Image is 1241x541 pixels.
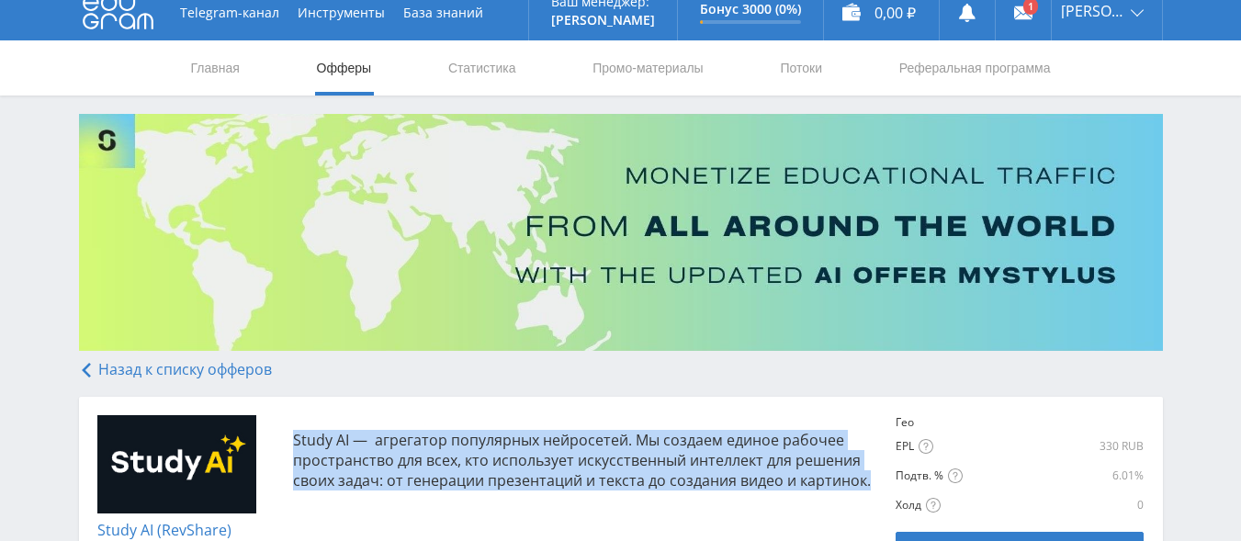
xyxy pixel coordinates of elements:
[897,40,1053,96] a: Реферальная программа
[551,13,655,28] p: [PERSON_NAME]
[896,439,954,455] div: EPL
[97,415,257,514] img: 26da8b37dabeab13929e644082f29e99.jpg
[315,40,374,96] a: Офферы
[1061,4,1125,18] span: [PERSON_NAME]
[79,359,272,379] a: Назад к списку офферов
[896,468,1060,484] div: Подтв. %
[958,439,1144,454] div: 330 RUB
[591,40,705,96] a: Промо-материалы
[79,114,1163,351] img: Banner
[1064,498,1144,513] div: 0
[97,520,231,540] a: Study AI (RevShare)
[778,40,824,96] a: Потоки
[1064,468,1144,483] div: 6.01%
[189,40,242,96] a: Главная
[446,40,518,96] a: Статистика
[700,2,801,17] p: Бонус 3000 (0%)
[896,415,954,430] div: Гео
[293,430,878,490] p: Study AI — агрегатор популярных нейросетей. Мы создаем единое рабочее пространство для всех, кто ...
[896,498,1060,513] div: Холд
